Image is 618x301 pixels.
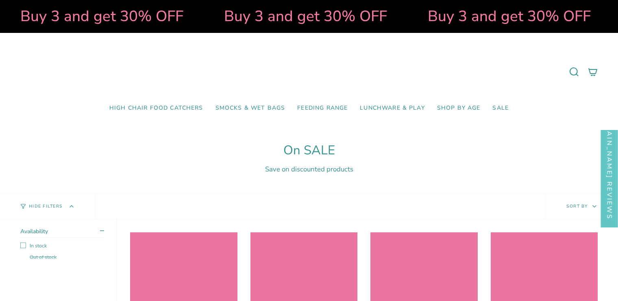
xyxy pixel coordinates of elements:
[20,143,598,158] h1: On SALE
[431,99,487,118] a: Shop by Age
[20,227,48,235] span: Availability
[220,6,383,26] strong: Buy 3 and get 30% OFF
[360,105,424,112] span: Lunchware & Play
[20,227,104,238] summary: Availability
[546,194,618,219] button: Sort by
[423,6,586,26] strong: Buy 3 and get 30% OFF
[103,99,209,118] a: High Chair Food Catchers
[109,105,203,112] span: High Chair Food Catchers
[209,99,292,118] a: Smocks & Wet Bags
[354,99,431,118] a: Lunchware & Play
[20,243,104,249] label: In stock
[20,165,598,174] div: Save on discounted products
[291,99,354,118] a: Feeding Range
[239,45,379,99] a: Mumma’s Little Helpers
[297,105,348,112] span: Feeding Range
[492,105,509,112] span: SALE
[29,204,63,209] span: Hide Filters
[601,91,618,227] div: Click to open Judge.me floating reviews tab
[566,203,588,209] span: Sort by
[486,99,515,118] a: SALE
[16,6,179,26] strong: Buy 3 and get 30% OFF
[437,105,481,112] span: Shop by Age
[215,105,285,112] span: Smocks & Wet Bags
